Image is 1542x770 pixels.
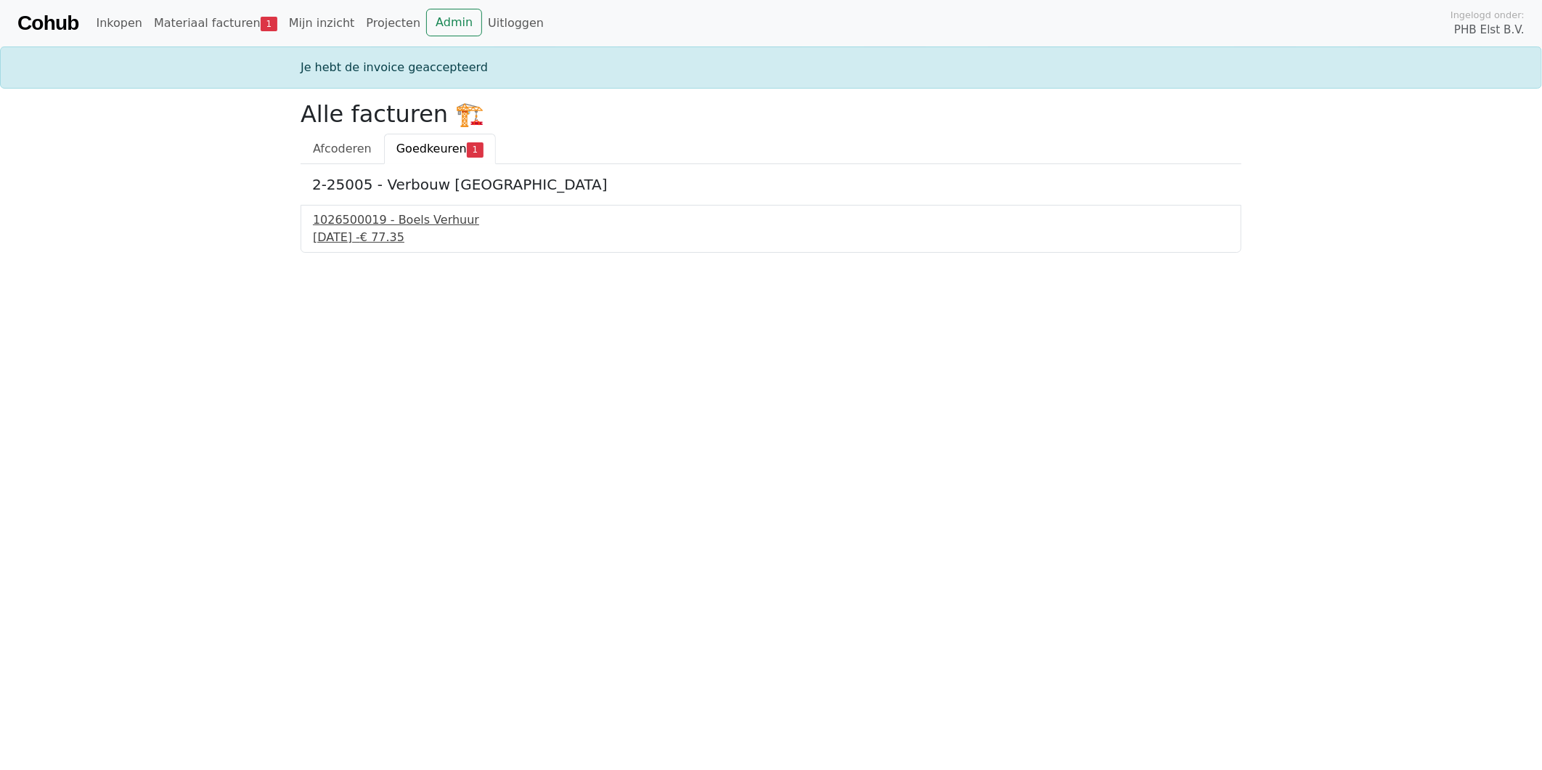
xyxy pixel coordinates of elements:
a: 1026500019 - Boels Verhuur[DATE] -€ 77.35 [313,211,1229,246]
a: Inkopen [90,9,147,38]
span: Afcoderen [313,142,372,155]
a: Cohub [17,6,78,41]
a: Uitloggen [482,9,550,38]
h5: 2-25005 - Verbouw [GEOGRAPHIC_DATA] [312,176,1230,193]
span: € 77.35 [360,230,404,244]
span: 1 [467,142,484,157]
a: Admin [426,9,482,36]
span: Ingelogd onder: [1451,8,1525,22]
span: Goedkeuren [396,142,467,155]
a: Afcoderen [301,134,384,164]
div: 1026500019 - Boels Verhuur [313,211,1229,229]
a: Projecten [360,9,426,38]
a: Goedkeuren1 [384,134,496,164]
div: [DATE] - [313,229,1229,246]
span: 1 [261,17,277,31]
h2: Alle facturen 🏗️ [301,100,1241,128]
div: Je hebt de invoice geaccepteerd [292,59,1250,76]
a: Materiaal facturen1 [148,9,283,38]
span: PHB Elst B.V. [1454,22,1525,38]
a: Mijn inzicht [283,9,361,38]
